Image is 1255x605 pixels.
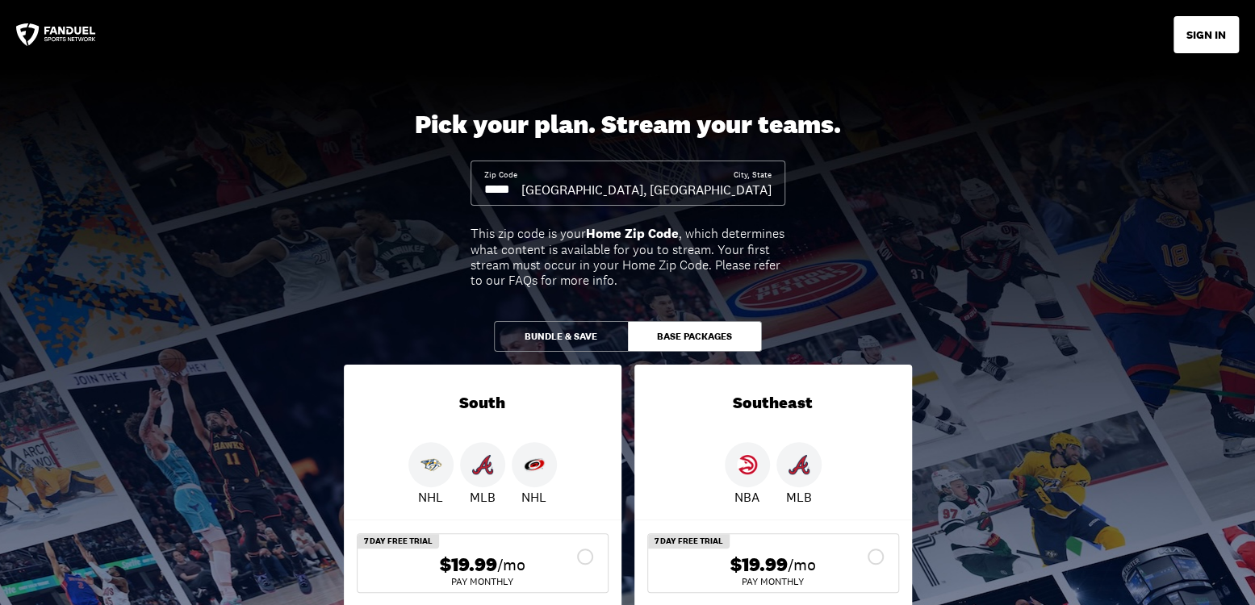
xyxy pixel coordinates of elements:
[786,487,812,507] p: MLB
[440,553,497,577] span: $19.99
[524,454,545,475] img: Hurricanes
[370,577,595,586] div: Pay Monthly
[661,577,885,586] div: Pay Monthly
[1173,16,1239,53] button: SIGN IN
[734,487,759,507] p: NBA
[344,365,621,442] div: South
[789,454,809,475] img: Braves
[521,487,546,507] p: NHL
[418,487,443,507] p: NHL
[471,226,785,288] div: This zip code is your , which determines what content is available for you to stream. Your first ...
[358,534,439,549] div: 7 Day Free Trial
[737,454,758,475] img: Hawks
[730,553,788,577] span: $19.99
[494,321,628,352] button: Bundle & Save
[420,454,441,475] img: Predators
[628,321,762,352] button: Base Packages
[634,365,912,442] div: Southeast
[648,534,730,549] div: 7 Day Free Trial
[521,181,772,198] div: [GEOGRAPHIC_DATA], [GEOGRAPHIC_DATA]
[497,553,525,576] span: /mo
[788,553,816,576] span: /mo
[415,110,841,140] div: Pick your plan. Stream your teams.
[470,487,496,507] p: MLB
[472,454,493,475] img: Braves
[586,225,679,242] b: Home Zip Code
[734,169,772,181] div: City, State
[484,169,517,181] div: Zip Code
